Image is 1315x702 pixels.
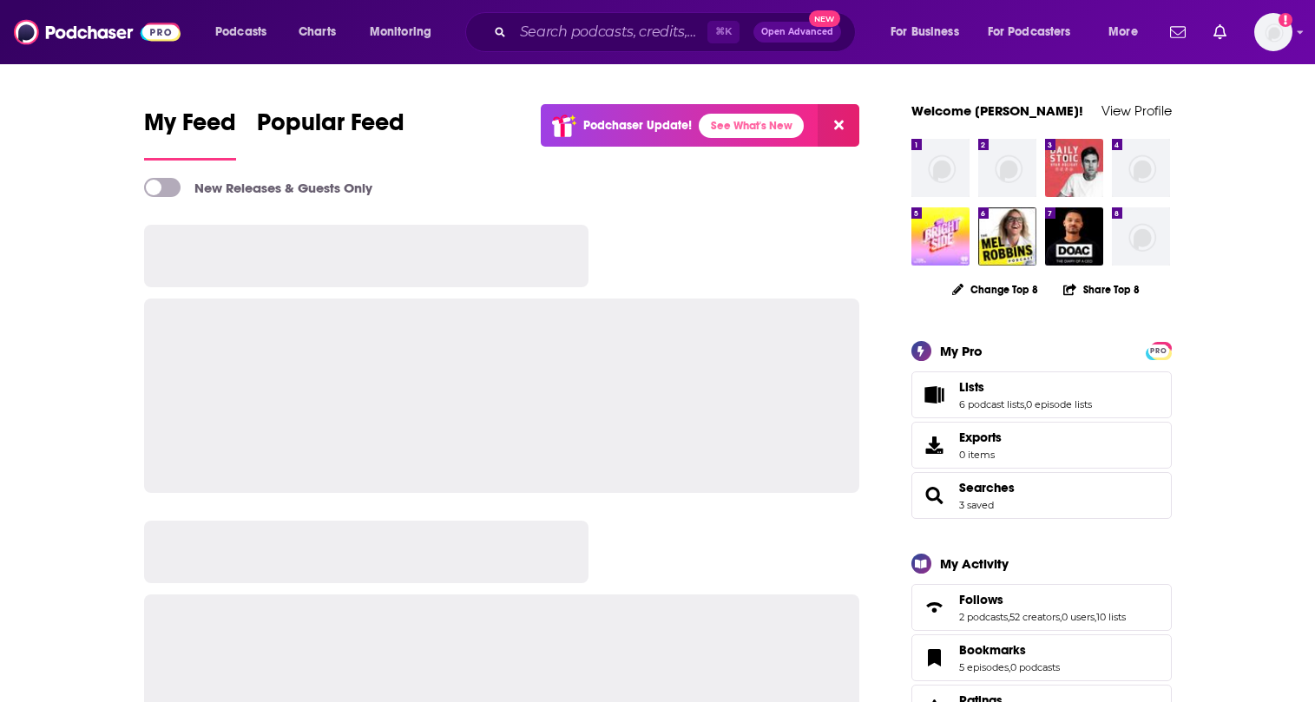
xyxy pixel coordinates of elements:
a: Exports [911,422,1172,469]
a: Searches [959,480,1015,495]
span: For Business [891,20,959,44]
span: Monitoring [370,20,431,44]
button: open menu [1096,18,1160,46]
span: My Feed [144,108,236,148]
span: Bookmarks [959,642,1026,658]
span: For Podcasters [988,20,1071,44]
span: Exports [917,433,952,457]
a: 0 podcasts [1010,661,1060,673]
span: ⌘ K [707,21,740,43]
span: Exports [959,430,1002,445]
button: Change Top 8 [942,279,1049,300]
span: Follows [911,584,1172,631]
a: Bookmarks [959,642,1060,658]
span: , [1009,661,1010,673]
img: missing-image.png [911,139,970,197]
button: open menu [878,18,981,46]
img: missing-image.png [1112,207,1170,266]
span: , [1024,398,1026,410]
span: Logged in as hmill [1254,13,1292,51]
a: Charts [287,18,346,46]
span: PRO [1148,344,1169,358]
a: 5 episodes [959,661,1009,673]
a: 2 podcasts [959,611,1008,623]
span: Open Advanced [761,28,833,36]
p: Podchaser Update! [583,118,692,133]
span: , [1008,611,1009,623]
img: missing-image.png [1112,139,1170,197]
a: PRO [1148,343,1169,356]
span: Podcasts [215,20,266,44]
a: 0 episode lists [1026,398,1092,410]
a: My Feed [144,108,236,161]
a: 0 users [1062,611,1095,623]
span: Lists [911,371,1172,418]
img: The Daily Stoic [1045,139,1103,197]
span: Lists [959,379,984,395]
span: , [1095,611,1096,623]
img: The Mel Robbins Podcast [978,207,1036,266]
span: More [1108,20,1138,44]
a: View Profile [1101,102,1172,119]
span: Follows [959,592,1003,607]
a: Follows [917,595,952,620]
a: Lists [959,379,1092,395]
a: Lists [917,383,952,407]
a: See What's New [699,114,804,138]
a: Follows [959,592,1126,607]
a: Show notifications dropdown [1207,17,1233,47]
a: Popular Feed [257,108,404,161]
button: open menu [976,18,1096,46]
span: Charts [299,20,336,44]
span: New [809,10,840,27]
button: Share Top 8 [1062,272,1141,306]
span: Bookmarks [911,634,1172,681]
a: New Releases & Guests Only [144,178,372,197]
span: , [1060,611,1062,623]
span: Popular Feed [257,108,404,148]
div: My Activity [940,555,1009,572]
a: 10 lists [1096,611,1126,623]
span: 0 items [959,449,1002,461]
button: open menu [358,18,454,46]
button: open menu [203,18,289,46]
a: Welcome [PERSON_NAME]! [911,102,1083,119]
img: Podchaser - Follow, Share and Rate Podcasts [14,16,181,49]
img: missing-image.png [978,139,1036,197]
div: Search podcasts, credits, & more... [482,12,872,52]
button: Open AdvancedNew [753,22,841,43]
div: My Pro [940,343,983,359]
a: 6 podcast lists [959,398,1024,410]
a: Searches [917,483,952,508]
a: Show notifications dropdown [1163,17,1193,47]
svg: Add a profile image [1279,13,1292,27]
a: 3 saved [959,499,994,511]
a: 52 creators [1009,611,1060,623]
button: Show profile menu [1254,13,1292,51]
input: Search podcasts, credits, & more... [513,18,707,46]
img: The Bright Side: A Hello Sunshine Podcast [911,207,970,266]
img: The Diary Of A CEO with Steven Bartlett [1045,207,1103,266]
span: Searches [911,472,1172,519]
img: User Profile [1254,13,1292,51]
a: Bookmarks [917,646,952,670]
